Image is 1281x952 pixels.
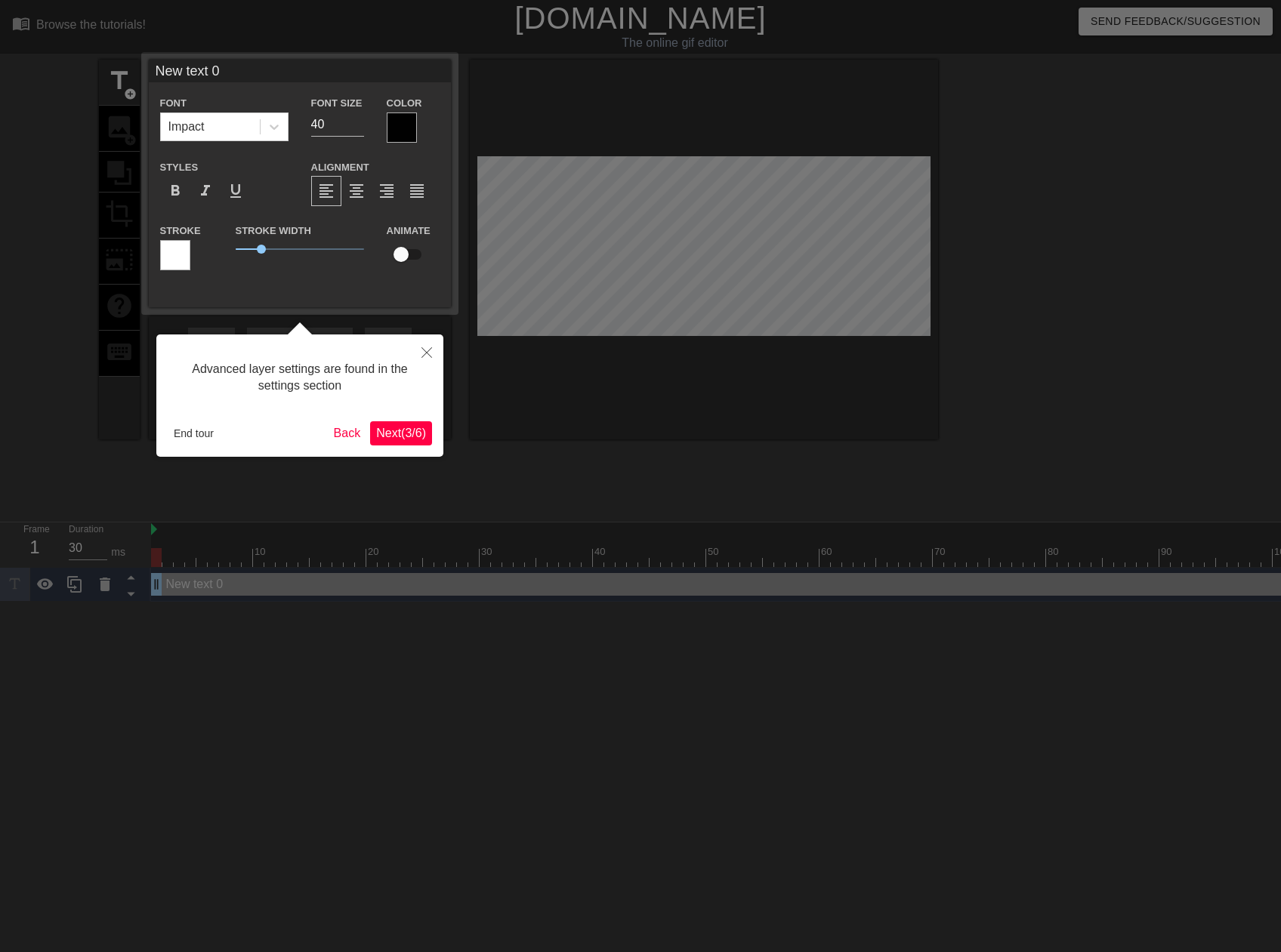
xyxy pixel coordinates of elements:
button: Back [328,421,367,445]
button: Next [370,421,432,445]
button: End tour [168,422,220,445]
button: Close [410,334,443,369]
div: Advanced layer settings are found in the settings section [168,346,432,410]
span: Next ( 3 / 6 ) [376,427,426,439]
